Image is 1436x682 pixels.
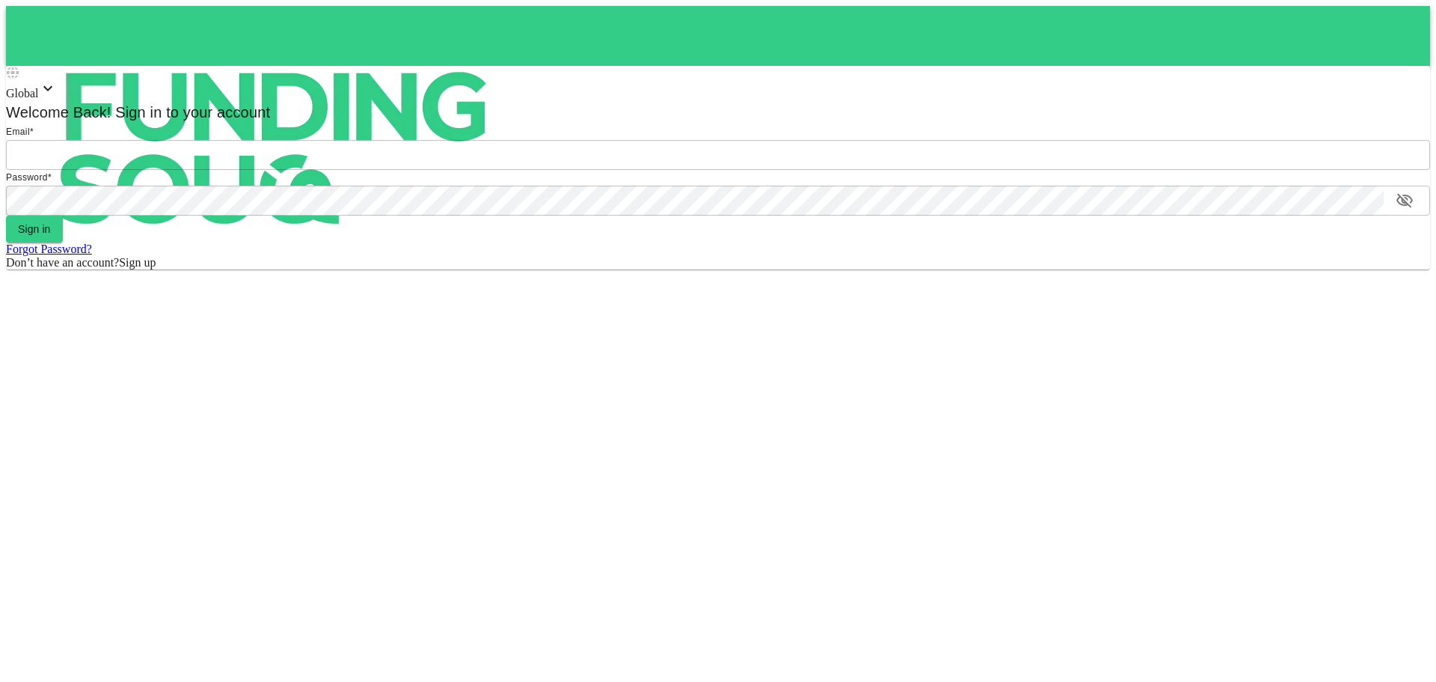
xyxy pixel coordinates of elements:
[6,172,48,183] span: Password
[6,79,1430,100] div: Global
[6,104,111,121] span: Welcome Back!
[6,6,544,290] img: logo
[111,104,271,121] span: Sign in to your account
[6,256,119,269] span: Don’t have an account?
[6,140,1430,170] input: email
[6,216,63,243] button: Sign in
[6,127,30,137] span: Email
[6,186,1384,216] input: password
[119,256,156,269] span: Sign up
[6,6,1430,66] a: logo
[6,243,92,255] a: Forgot Password?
